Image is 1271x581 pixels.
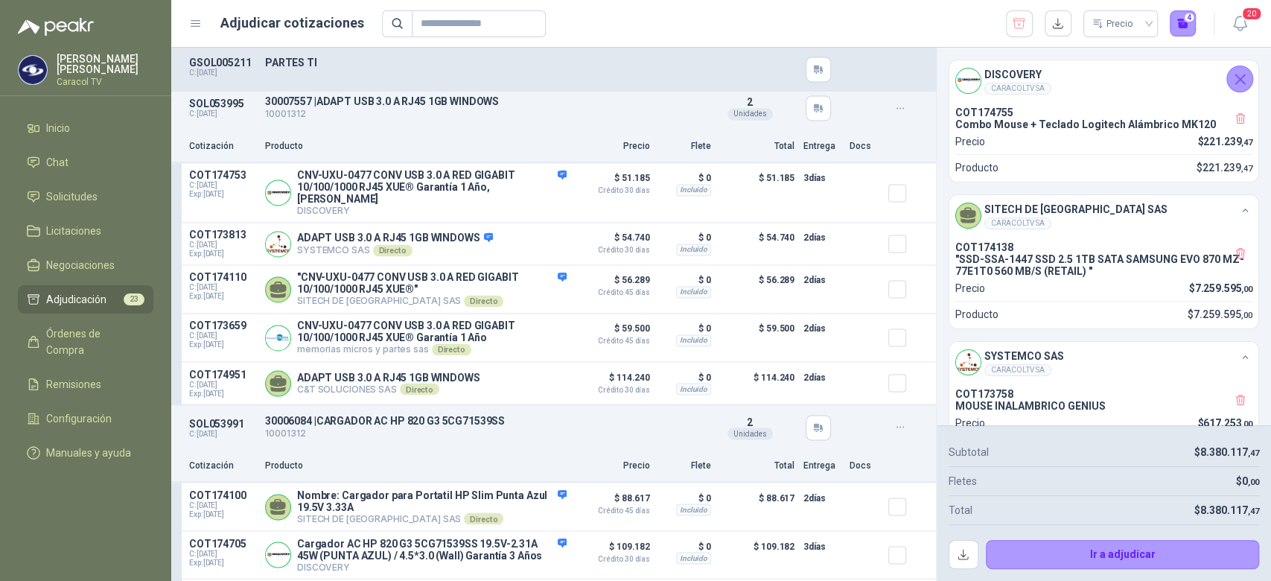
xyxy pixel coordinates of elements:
img: Company Logo [266,232,290,256]
span: ,00 [1241,419,1252,429]
span: 8.380.117 [1200,504,1259,516]
p: $ 109.182 [720,537,794,572]
a: Licitaciones [18,217,153,245]
a: Manuales y ayuda [18,439,153,467]
p: C: [DATE] [189,429,256,438]
span: 20 [1241,7,1262,21]
p: COT174951 [189,368,256,380]
p: SYSTEMCO SAS [297,244,493,256]
p: SITECH DE [GEOGRAPHIC_DATA] SAS [297,512,567,524]
span: 7.259.595 [1195,282,1252,294]
p: 30007557 | ADAPT USB 3.0 A RJ45 1GB WINDOWS [265,95,704,107]
span: Exp: [DATE] [189,558,256,567]
span: 0 [1242,475,1259,487]
a: Remisiones [18,370,153,399]
span: Inicio [46,120,70,136]
div: Precio [1092,13,1135,35]
p: Producto [955,306,998,323]
p: Docs [850,458,879,472]
p: COT173659 [189,320,256,331]
span: Remisiones [46,376,101,393]
span: Exp: [DATE] [189,190,256,199]
p: $ 0 [659,368,711,386]
p: $ [1198,133,1253,150]
p: ADAPT USB 3.0 A RJ45 1GB WINDOWS [297,371,480,383]
span: 2 [747,416,753,428]
p: $ 0 [659,229,711,247]
p: 2 días [803,320,841,337]
button: 20 [1226,10,1253,37]
p: COT174705 [189,537,256,549]
h4: SYSTEMCO SAS [984,348,1064,364]
span: 7.259.595 [1194,308,1252,320]
p: $ 109.182 [576,537,650,562]
p: Producto [265,458,567,472]
p: $ [1198,415,1253,431]
span: ,47 [1248,448,1259,458]
span: ,47 [1241,164,1252,174]
p: $ 88.617 [576,489,650,514]
p: $ [1197,159,1252,176]
a: Negociaciones [18,251,153,279]
p: DISCOVERY [297,205,567,216]
p: $ 54.740 [576,229,650,254]
p: $ 54.740 [720,229,794,258]
p: COT173758 [955,388,1252,400]
div: Unidades [727,428,773,439]
img: Logo peakr [18,18,94,36]
p: Entrega [803,458,841,472]
div: Incluido [676,286,711,298]
span: Exp: [DATE] [189,340,256,349]
span: ,00 [1241,311,1252,320]
span: 221.239 [1202,162,1252,174]
span: Crédito 30 días [576,555,650,562]
span: 2 [747,96,753,108]
div: CARACOLTV SA [984,83,1051,95]
a: Solicitudes [18,182,153,211]
span: Manuales y ayuda [46,445,131,461]
p: 2 días [803,489,841,507]
p: $ 51.185 [576,169,650,194]
img: Company Logo [266,180,290,205]
p: DISCOVERY [297,561,567,572]
p: $ [1194,502,1259,518]
span: Configuración [46,410,112,427]
span: Exp: [DATE] [189,389,256,398]
div: CARACOLTV SA [984,218,1051,229]
div: Incluido [676,244,711,255]
p: Precio [576,139,650,153]
span: C: [DATE] [189,331,256,340]
div: SITECH DE [GEOGRAPHIC_DATA] SASCARACOLTV SA [949,195,1258,235]
a: Órdenes de Compra [18,320,153,364]
span: Solicitudes [46,188,98,205]
button: 4 [1170,10,1197,37]
span: ,00 [1248,477,1259,487]
p: Nombre: Cargador para Portatil HP Slim Punta Azul 19.5V 3.33A [297,489,567,512]
h4: SITECH DE [GEOGRAPHIC_DATA] SAS [984,201,1168,218]
p: MOUSE INALAMBRICO GENIUS [955,400,1252,412]
p: $ 56.289 [720,271,794,307]
p: $ 0 [659,169,711,187]
h1: Adjudicar cotizaciones [220,13,364,34]
p: "SSD-SSA-1447 SSD 2.5 1TB SATA SAMSUNG EVO 870 MZ-77E1T0 560 MB/S (RETAIL) " [955,253,1252,277]
span: Crédito 30 días [576,187,650,194]
span: C: [DATE] [189,380,256,389]
img: Company Logo [956,350,981,375]
p: $ 0 [659,537,711,555]
div: Directo [400,383,439,395]
p: C: [DATE] [189,109,256,118]
div: Incluido [676,184,711,196]
p: "CNV-UXU-0477 CONV USB 3.0 A RED GIGABIT 10/100/1000 RJ45 XUE®" [297,271,567,295]
span: Crédito 45 días [576,289,650,296]
span: Crédito 45 días [576,507,650,514]
div: Directo [373,244,412,256]
p: Fletes [949,473,977,489]
p: $ [1194,444,1259,460]
p: $ [1236,473,1259,489]
p: 3 días [803,537,841,555]
p: 10001312 [265,107,704,121]
span: ,47 [1241,138,1252,147]
p: $ 56.289 [576,271,650,296]
p: SOL053991 [189,417,256,429]
div: Company LogoSYSTEMCO SASCARACOLTV SA [949,342,1258,382]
